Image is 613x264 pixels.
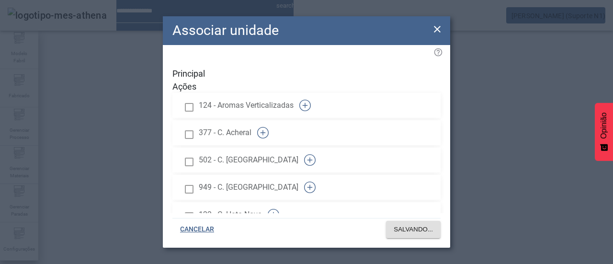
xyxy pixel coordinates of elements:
[595,103,613,161] button: Feedback - Mostrar pesquisa
[172,69,205,79] font: Principal
[386,221,441,238] button: SALVANDO...
[180,225,214,233] font: CANCELAR
[172,22,279,38] font: Associar unidade
[199,155,298,164] font: 502 - C. [GEOGRAPHIC_DATA]
[172,221,222,238] button: CANCELAR
[172,81,196,92] font: Ações
[600,113,608,139] font: Opinião
[199,101,294,110] font: 124 - Aromas Verticalizadas
[199,183,298,192] font: 949 - C. [GEOGRAPHIC_DATA]
[394,226,433,233] font: SALVANDO...
[199,210,262,219] font: 122 - C. Hato Novo
[199,128,251,137] font: 377 - C. Acheral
